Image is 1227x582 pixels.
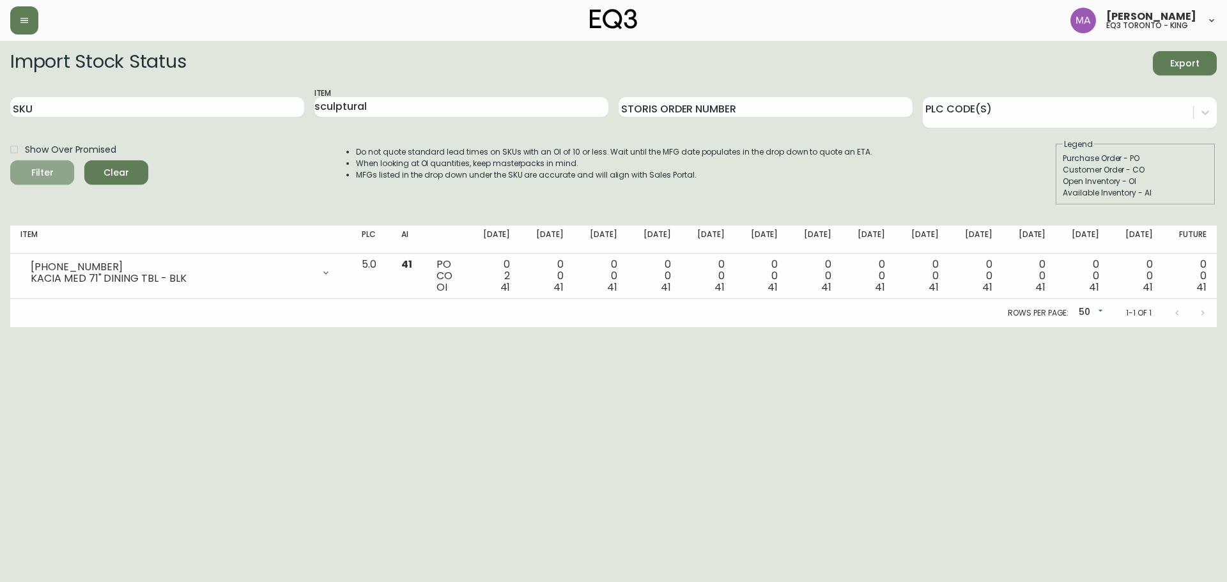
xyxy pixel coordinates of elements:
[1196,280,1207,295] span: 41
[84,160,148,185] button: Clear
[1063,187,1208,199] div: Available Inventory - AI
[1153,51,1217,75] button: Export
[1106,11,1196,22] span: [PERSON_NAME]
[1074,302,1106,323] div: 50
[520,226,574,254] th: [DATE]
[949,226,1003,254] th: [DATE]
[1070,8,1096,33] img: 4f0989f25cbf85e7eb2537583095d61e
[391,226,426,254] th: AI
[25,143,116,157] span: Show Over Promised
[1063,153,1208,164] div: Purchase Order - PO
[875,280,885,295] span: 41
[356,146,872,158] li: Do not quote standard lead times on SKUs with an OI of 10 or less. Wait until the MFG date popula...
[607,280,617,295] span: 41
[584,259,617,293] div: 0 0
[1066,259,1099,293] div: 0 0
[842,226,895,254] th: [DATE]
[788,226,842,254] th: [DATE]
[798,259,831,293] div: 0 0
[10,160,74,185] button: Filter
[691,259,725,293] div: 0 0
[1063,176,1208,187] div: Open Inventory - OI
[906,259,939,293] div: 0 0
[852,259,885,293] div: 0 0
[530,259,564,293] div: 0 0
[929,280,939,295] span: 41
[351,226,391,254] th: PLC
[351,254,391,299] td: 5.0
[356,169,872,181] li: MFGs listed in the drop down under the SKU are accurate and will align with Sales Portal.
[1173,259,1207,293] div: 0 0
[1106,22,1188,29] h5: eq3 toronto - king
[31,261,313,273] div: [PHONE_NUMBER]
[714,280,725,295] span: 41
[1163,226,1217,254] th: Future
[10,226,351,254] th: Item
[681,226,735,254] th: [DATE]
[401,257,412,272] span: 41
[1008,307,1069,319] p: Rows per page:
[590,9,637,29] img: logo
[31,273,313,284] div: KACIA MED 71" DINING TBL - BLK
[20,259,341,287] div: [PHONE_NUMBER]KACIA MED 71" DINING TBL - BLK
[1063,164,1208,176] div: Customer Order - CO
[638,259,671,293] div: 0 0
[1013,259,1046,293] div: 0 0
[1120,259,1153,293] div: 0 0
[31,165,54,181] div: Filter
[735,226,789,254] th: [DATE]
[477,259,511,293] div: 0 2
[10,51,186,75] h2: Import Stock Status
[1003,226,1056,254] th: [DATE]
[1089,280,1099,295] span: 41
[500,280,511,295] span: 41
[436,259,457,293] div: PO CO
[959,259,992,293] div: 0 0
[1163,56,1207,72] span: Export
[1143,280,1153,295] span: 41
[1035,280,1046,295] span: 41
[1063,139,1094,150] legend: Legend
[745,259,778,293] div: 0 0
[1109,226,1163,254] th: [DATE]
[768,280,778,295] span: 41
[895,226,949,254] th: [DATE]
[356,158,872,169] li: When looking at OI quantities, keep masterpacks in mind.
[1056,226,1109,254] th: [DATE]
[95,165,138,181] span: Clear
[574,226,628,254] th: [DATE]
[467,226,521,254] th: [DATE]
[1126,307,1152,319] p: 1-1 of 1
[436,280,447,295] span: OI
[553,280,564,295] span: 41
[628,226,681,254] th: [DATE]
[982,280,992,295] span: 41
[661,280,671,295] span: 41
[821,280,831,295] span: 41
